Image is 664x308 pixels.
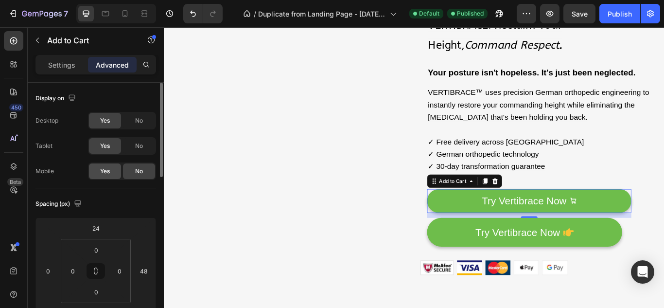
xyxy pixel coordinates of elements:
[319,175,354,184] div: Add to Cart
[35,116,58,125] div: Desktop
[258,9,386,19] span: Duplicate from Landing Page - [DATE] 16:13:49
[307,222,534,256] button: <p><span style="font-size:24px;">Try Vertibrace Now</span></p>
[4,4,72,23] button: 7
[86,221,105,236] input: xl
[35,142,52,150] div: Tablet
[457,9,484,18] span: Published
[608,9,632,19] div: Publish
[87,285,106,299] input: 0px
[419,9,439,18] span: Default
[599,4,640,23] button: Publish
[136,264,151,278] input: 3xl
[35,198,84,211] div: Spacing (px)
[7,178,23,186] div: Beta
[307,189,545,217] button: <span style="font-size:24px;">Try Vertibrace Now</span>
[112,264,127,278] input: 0px
[87,243,106,257] input: 0px
[183,4,223,23] div: Undo/Redo
[96,60,129,70] p: Advanced
[100,116,110,125] span: Yes
[135,142,143,150] span: No
[64,8,68,19] p: 7
[370,196,469,210] span: Try Vertibrace Now
[308,158,444,167] span: ✓ 30-day transformation guarantee
[563,4,595,23] button: Save
[135,116,143,125] span: No
[631,260,654,284] div: Open Intercom Messenger
[66,264,80,278] input: 0px
[254,9,256,19] span: /
[135,167,143,176] span: No
[47,35,130,46] p: Add to Cart
[100,142,110,150] span: Yes
[164,27,664,308] iframe: Design area
[41,264,55,278] input: 0
[308,71,566,110] span: VERTIBRACE™ uses precision German orthopedic engineering to instantly restore your commanding hei...
[48,60,75,70] p: Settings
[100,167,110,176] span: Yes
[572,10,588,18] span: Save
[9,104,23,111] div: 450
[35,167,54,176] div: Mobile
[363,233,462,246] span: Try Vertibrace Now
[35,92,78,105] div: Display on
[308,129,489,139] span: ✓ Free delivery across [GEOGRAPHIC_DATA]
[308,47,550,58] strong: Your posture isn't hopeless. It's just been neglected.
[308,143,437,153] span: ✓ German orthopedic technology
